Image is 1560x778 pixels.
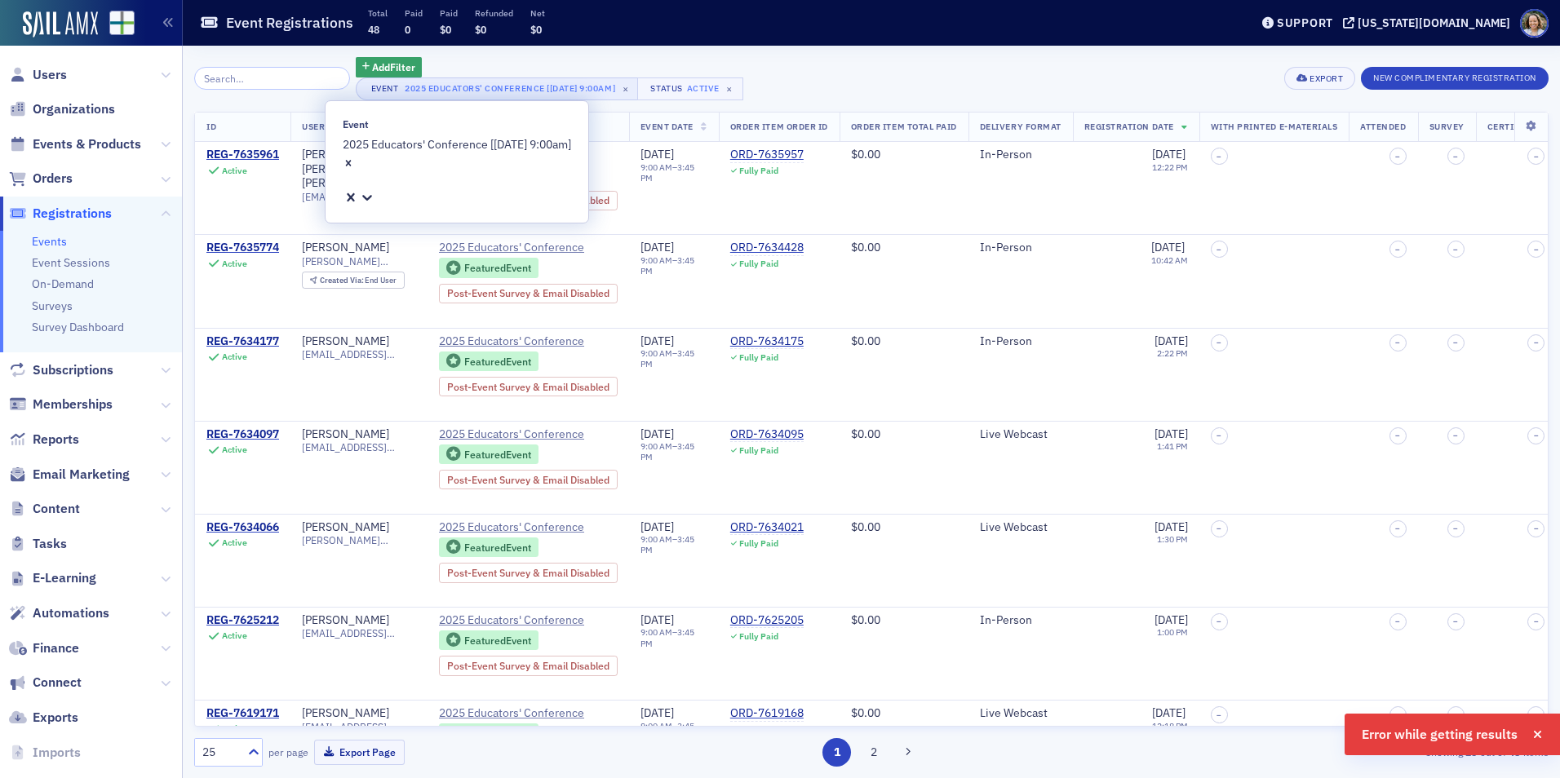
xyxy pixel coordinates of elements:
[730,706,804,721] div: ORD-7619168
[640,161,672,173] time: 9:00 AM
[368,23,379,36] span: 48
[33,709,78,727] span: Exports
[206,148,279,162] div: REG-7635961
[980,148,1061,162] div: In-Person
[475,7,513,19] p: Refunded
[730,427,804,442] a: ORD-7634095
[649,83,684,94] div: Status
[439,613,618,628] a: 2025 Educators' Conference
[640,721,707,742] div: –
[1395,617,1400,626] span: –
[9,604,109,622] a: Automations
[32,234,67,249] a: Events
[32,298,73,313] a: Surveys
[109,11,135,36] img: SailAMX
[730,520,804,535] a: ORD-7634021
[980,613,1061,628] div: In-Person
[439,613,587,628] span: 2025 Educators' Conference
[640,440,694,462] time: 3:45 PM
[822,738,851,767] button: 1
[9,396,113,413] a: Memberships
[302,706,389,721] div: [PERSON_NAME]
[314,740,405,765] button: Export Page
[464,636,531,645] div: Featured Event
[1361,67,1549,90] button: New Complimentary Registration
[1534,617,1539,626] span: –
[640,348,707,369] div: –
[1211,121,1338,132] span: With Printed E-Materials
[1534,524,1539,533] span: –
[1453,245,1458,254] span: –
[302,441,416,453] span: [EMAIL_ADDRESS][DOMAIN_NAME]
[302,613,389,628] a: [PERSON_NAME]
[268,745,308,759] label: per page
[440,23,451,36] span: $0
[343,118,369,130] div: Event
[640,161,694,183] time: 3:45 PM
[1534,338,1539,347] span: –
[302,534,416,546] span: [PERSON_NAME][EMAIL_ADDRESS][PERSON_NAME][DOMAIN_NAME]
[730,121,828,132] span: Order Item Order ID
[1361,69,1549,84] a: New Complimentary Registration
[1362,725,1518,745] span: Error while getting results
[302,348,416,360] span: [EMAIL_ADDRESS][DOMAIN_NAME]
[302,241,389,255] div: [PERSON_NAME]
[32,320,124,334] a: Survey Dashboard
[320,275,366,285] span: Created Via :
[1217,617,1221,626] span: –
[9,431,79,449] a: Reports
[640,627,707,648] div: –
[302,148,416,191] a: [PERSON_NAME] "[PERSON_NAME]" [PERSON_NAME]
[980,334,1061,349] div: In-Person
[439,351,538,372] div: Featured Event
[302,191,416,203] span: [EMAIL_ADDRESS][DOMAIN_NAME]
[851,612,880,627] span: $0.00
[640,534,707,555] div: –
[206,241,279,255] div: REG-7635774
[640,254,694,276] time: 3:45 PM
[222,723,247,734] div: Active
[439,334,618,349] a: 2025 Educators' Conference
[405,23,410,36] span: 0
[860,738,889,767] button: 2
[640,162,707,183] div: –
[1429,121,1465,132] span: Survey
[33,100,115,118] span: Organizations
[1520,9,1549,38] span: Profile
[439,258,538,278] div: Featured Event
[739,724,778,735] div: Fully Paid
[1360,121,1406,132] span: Attended
[730,241,804,255] div: ORD-7634428
[439,706,618,721] a: 2025 Educators' Conference
[9,66,67,84] a: Users
[33,396,113,413] span: Memberships
[32,276,94,291] a: On-Demand
[640,147,674,161] span: [DATE]
[33,639,79,657] span: Finance
[1534,431,1539,440] span: –
[33,135,141,153] span: Events & Products
[439,706,587,721] span: 2025 Educators' Conference
[222,537,247,548] div: Active
[739,445,778,456] div: Fully Paid
[439,377,618,396] div: Post-Event Survey
[464,263,531,272] div: Featured Event
[1152,720,1188,732] time: 12:18 PM
[302,427,389,442] a: [PERSON_NAME]
[302,334,389,349] a: [PERSON_NAME]
[206,706,279,721] a: REG-7619171
[222,630,247,641] div: Active
[640,121,694,132] span: Event Date
[222,259,247,269] div: Active
[206,613,279,628] a: REG-7625212
[1453,152,1458,161] span: –
[640,334,674,348] span: [DATE]
[33,569,96,587] span: E-Learning
[730,334,804,349] a: ORD-7634175
[640,347,672,359] time: 9:00 AM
